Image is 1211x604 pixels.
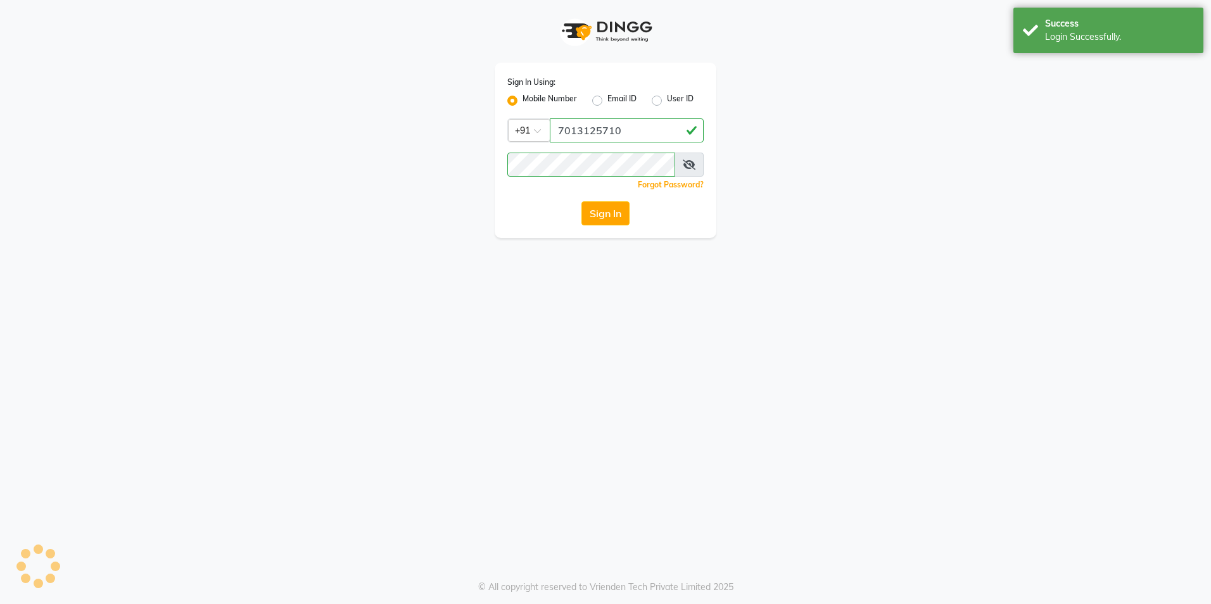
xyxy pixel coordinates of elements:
button: Sign In [581,201,630,225]
div: Success [1045,17,1194,30]
label: Sign In Using: [507,77,555,88]
label: Mobile Number [523,93,577,108]
input: Username [550,118,704,142]
input: Username [507,153,675,177]
a: Forgot Password? [638,180,704,189]
div: Login Successfully. [1045,30,1194,44]
img: logo1.svg [555,13,656,50]
label: User ID [667,93,694,108]
label: Email ID [607,93,637,108]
